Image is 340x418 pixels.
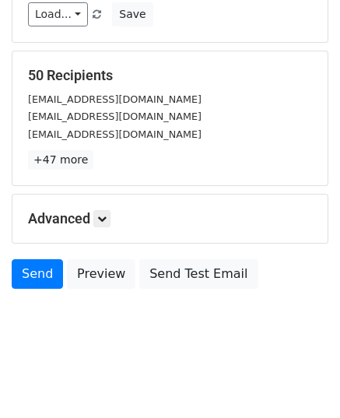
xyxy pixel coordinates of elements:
[139,259,258,289] a: Send Test Email
[28,128,202,140] small: [EMAIL_ADDRESS][DOMAIN_NAME]
[12,259,63,289] a: Send
[67,259,135,289] a: Preview
[112,2,152,26] button: Save
[28,2,88,26] a: Load...
[28,150,93,170] a: +47 more
[28,93,202,105] small: [EMAIL_ADDRESS][DOMAIN_NAME]
[28,67,312,84] h5: 50 Recipients
[28,210,312,227] h5: Advanced
[28,111,202,122] small: [EMAIL_ADDRESS][DOMAIN_NAME]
